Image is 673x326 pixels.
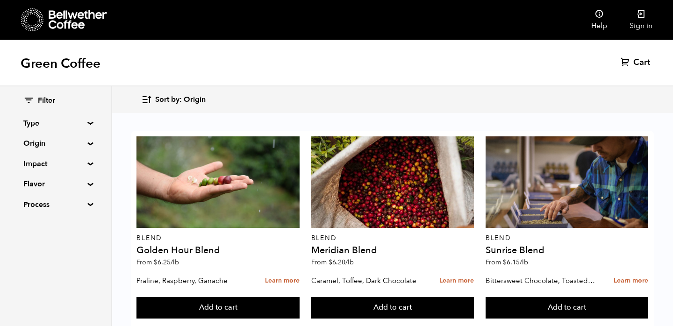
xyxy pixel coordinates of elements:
[136,297,299,319] button: Add to cart
[311,258,354,267] span: From
[503,258,507,267] span: $
[329,258,332,267] span: $
[23,199,88,210] summary: Process
[23,118,88,129] summary: Type
[136,258,179,267] span: From
[621,57,652,68] a: Cart
[136,235,299,241] p: Blend
[23,158,88,170] summary: Impact
[486,235,648,241] p: Blend
[486,297,648,319] button: Add to cart
[345,258,354,267] span: /lb
[503,258,528,267] bdi: 6.15
[486,246,648,255] h4: Sunrise Blend
[141,89,206,111] button: Sort by: Origin
[614,271,648,291] a: Learn more
[154,258,158,267] span: $
[21,55,100,72] h1: Green Coffee
[486,274,596,288] p: Bittersweet Chocolate, Toasted Marshmallow, Candied Orange, Praline
[154,258,179,267] bdi: 6.25
[311,235,474,241] p: Blend
[38,96,55,106] span: Filter
[23,138,88,149] summary: Origin
[171,258,179,267] span: /lb
[136,274,247,288] p: Praline, Raspberry, Ganache
[265,271,300,291] a: Learn more
[155,95,206,105] span: Sort by: Origin
[136,246,299,255] h4: Golden Hour Blend
[23,178,88,190] summary: Flavor
[520,258,528,267] span: /lb
[329,258,354,267] bdi: 6.20
[311,246,474,255] h4: Meridian Blend
[439,271,474,291] a: Learn more
[486,258,528,267] span: From
[633,57,650,68] span: Cart
[311,297,474,319] button: Add to cart
[311,274,422,288] p: Caramel, Toffee, Dark Chocolate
